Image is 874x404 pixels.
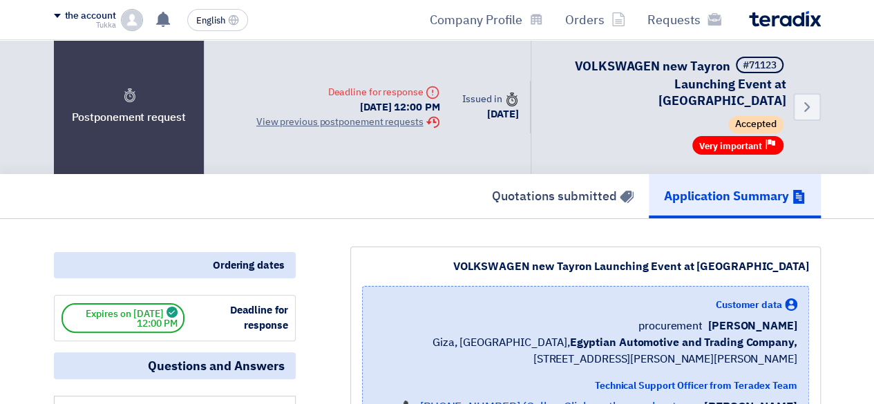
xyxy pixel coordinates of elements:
font: Quotations submitted [492,186,617,205]
img: profile_test.png [121,9,143,31]
font: Postponement request [72,109,186,126]
font: [PERSON_NAME] [708,318,797,334]
h5: VOLKSWAGEN new Tayron Launching Event at Azha [548,57,786,109]
font: Questions and Answers [148,356,285,375]
a: Requests [636,3,732,36]
font: Deadline for response [327,85,423,99]
font: View previous postponement requests [256,115,424,129]
font: [DATE] [487,106,518,122]
button: English [187,9,248,31]
font: Very important [699,140,762,153]
font: procurement [638,318,703,334]
font: #71123 [743,58,777,73]
font: English [196,14,225,27]
font: Egyptian Automotive and Trading Company, [569,334,797,351]
font: Orders [565,10,605,29]
img: Teradix logo [749,11,821,27]
a: Application Summary [649,174,821,218]
font: VOLKSWAGEN new Tayron Launching Event at [GEOGRAPHIC_DATA] [575,57,786,110]
font: Issued in [462,92,502,106]
font: Requests [647,10,701,29]
font: Tukka [96,19,116,31]
a: Orders [554,3,636,36]
font: Expires on [DATE] 12:00 PM [86,307,178,331]
font: the account [65,8,116,23]
font: Giza, [GEOGRAPHIC_DATA], [STREET_ADDRESS][PERSON_NAME][PERSON_NAME] [433,334,797,367]
font: Accepted [735,117,777,132]
font: Ordering dates [213,258,285,273]
font: Deadline for response [230,302,288,334]
font: VOLKSWAGEN new Tayron Launching Event at [GEOGRAPHIC_DATA] [453,258,808,275]
font: Customer data [716,298,782,312]
font: [DATE] 12:00 PM [360,99,440,115]
font: Application Summary [664,186,789,205]
a: Quotations submitted [477,174,649,218]
font: Company Profile [430,10,522,29]
font: Technical Support Officer from Teradex Team [595,378,797,393]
